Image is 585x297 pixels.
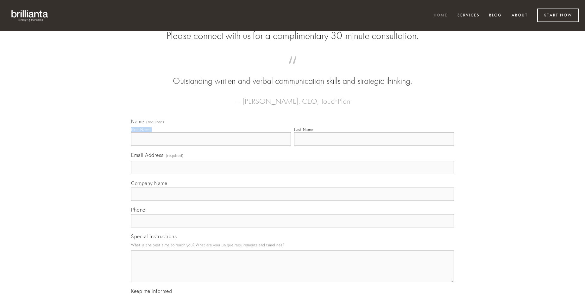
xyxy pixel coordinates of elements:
[6,6,54,25] img: brillianta - research, strategy, marketing
[131,288,172,294] span: Keep me informed
[131,127,150,132] div: First Name
[131,241,454,249] p: What is the best time to reach you? What are your unique requirements and timelines?
[141,63,444,75] span: “
[131,118,144,125] span: Name
[141,87,444,108] figcaption: — [PERSON_NAME], CEO, TouchPlan
[131,152,164,158] span: Email Address
[485,10,506,21] a: Blog
[430,10,452,21] a: Home
[131,30,454,42] h2: Please connect with us for a complimentary 30-minute consultation.
[453,10,484,21] a: Services
[537,9,579,22] a: Start Now
[131,180,167,186] span: Company Name
[141,63,444,87] blockquote: Outstanding written and verbal communication skills and strategic thinking.
[507,10,532,21] a: About
[131,233,177,239] span: Special Instructions
[146,120,164,124] span: (required)
[166,151,184,160] span: (required)
[131,207,145,213] span: Phone
[294,127,313,132] div: Last Name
